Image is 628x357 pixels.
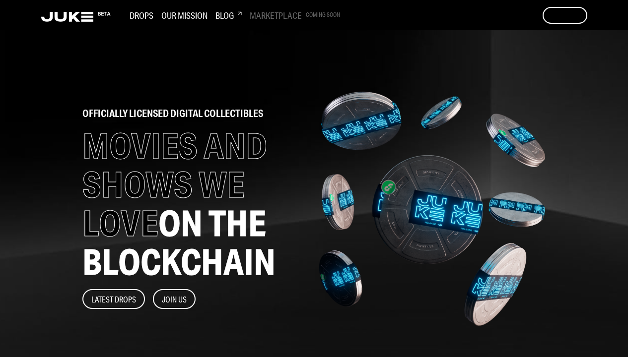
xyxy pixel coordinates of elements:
button: Join Us [153,289,196,309]
h2: officially licensed digital collectibles [82,109,300,119]
h3: Our Mission [161,10,208,21]
span: ON THE BLOCKCHAIN [82,201,276,283]
button: Latest Drops [82,289,145,309]
h1: MOVIES AND SHOWS WE LOVE [82,126,300,281]
h3: Drops [130,10,153,21]
h3: Blog [215,10,242,21]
